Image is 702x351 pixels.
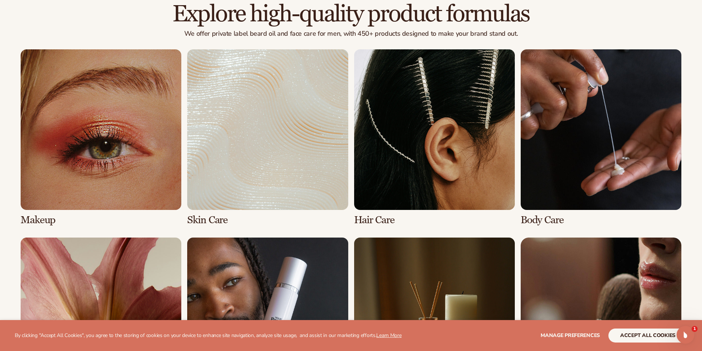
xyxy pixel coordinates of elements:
button: Manage preferences [541,329,600,343]
iframe: Intercom live chat [677,326,694,344]
h3: Makeup [21,214,181,226]
div: 3 / 8 [354,49,515,226]
p: By clicking "Accept All Cookies", you agree to the storing of cookies on your device to enhance s... [15,333,402,339]
div: 4 / 8 [521,49,681,226]
p: We offer private label beard oil and face care for men, with 450+ products designed to make your ... [21,30,681,38]
span: Manage preferences [541,332,600,339]
span: 1 [692,326,698,332]
a: Learn More [376,332,401,339]
h2: Explore high-quality product formulas [21,2,681,27]
h3: Body Care [521,214,681,226]
div: 2 / 8 [187,49,348,226]
button: accept all cookies [608,329,687,343]
h3: Hair Care [354,214,515,226]
h3: Skin Care [187,214,348,226]
div: 1 / 8 [21,49,181,226]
